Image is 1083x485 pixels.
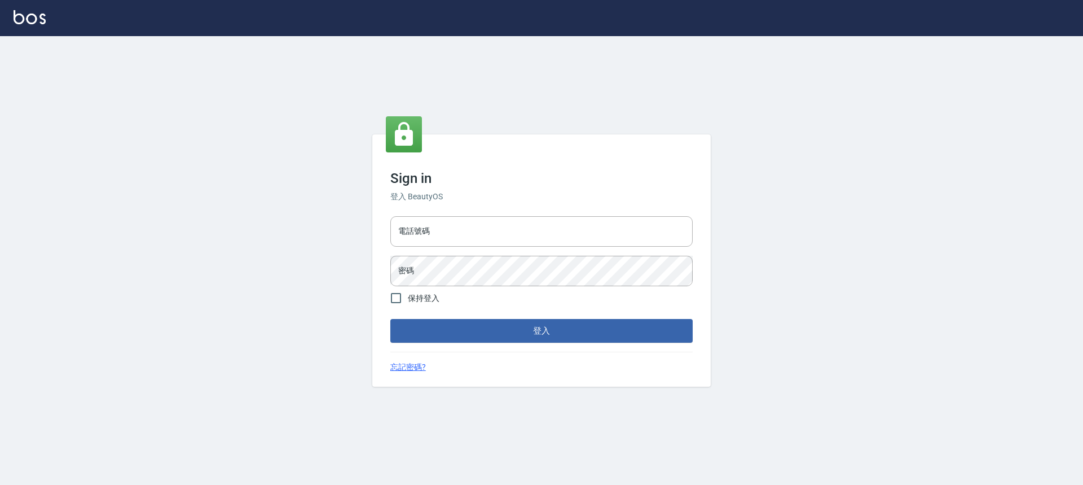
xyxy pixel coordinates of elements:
[390,319,693,343] button: 登入
[390,171,693,186] h3: Sign in
[390,361,426,373] a: 忘記密碼?
[408,292,439,304] span: 保持登入
[14,10,46,24] img: Logo
[390,191,693,203] h6: 登入 BeautyOS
